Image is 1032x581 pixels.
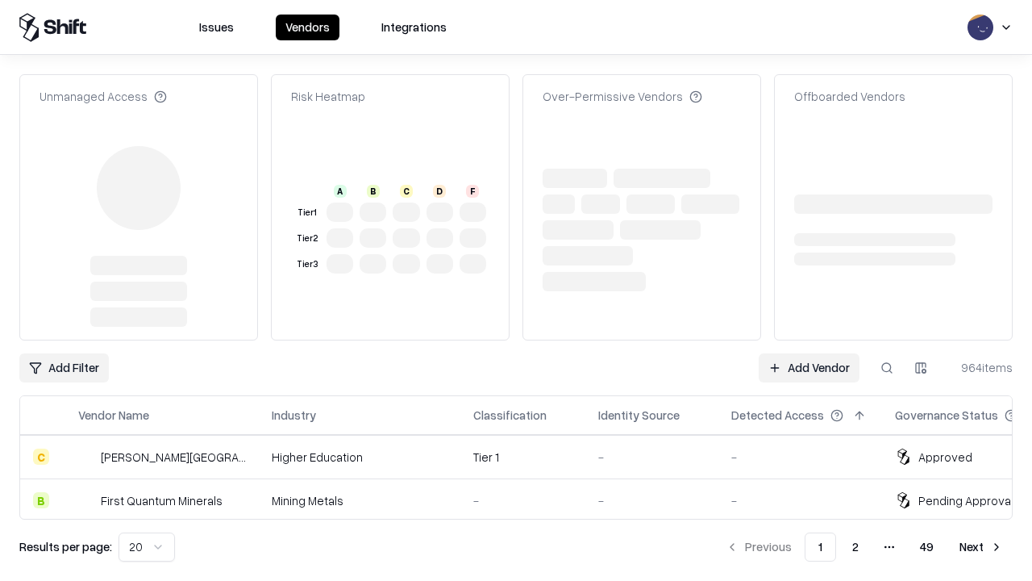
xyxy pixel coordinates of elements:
[950,533,1013,562] button: Next
[33,449,49,465] div: C
[276,15,339,40] button: Vendors
[78,407,149,424] div: Vendor Name
[543,88,702,105] div: Over-Permissive Vendors
[918,449,972,466] div: Approved
[716,533,1013,562] nav: pagination
[918,492,1013,509] div: Pending Approval
[78,492,94,508] img: First Quantum Minerals
[473,407,547,424] div: Classification
[294,232,320,245] div: Tier 2
[433,185,446,198] div: D
[466,185,479,198] div: F
[598,407,680,424] div: Identity Source
[189,15,243,40] button: Issues
[33,492,49,508] div: B
[400,185,413,198] div: C
[294,257,320,271] div: Tier 3
[101,492,223,509] div: First Quantum Minerals
[272,492,447,509] div: Mining Metals
[272,449,447,466] div: Higher Education
[473,449,572,466] div: Tier 1
[731,407,824,424] div: Detected Access
[291,88,365,105] div: Risk Heatmap
[19,538,112,555] p: Results per page:
[794,88,905,105] div: Offboarded Vendors
[294,206,320,219] div: Tier 1
[805,533,836,562] button: 1
[19,353,109,382] button: Add Filter
[598,449,705,466] div: -
[78,449,94,465] img: Reichman University
[907,533,947,562] button: 49
[731,449,869,466] div: -
[731,492,869,509] div: -
[372,15,456,40] button: Integrations
[895,407,998,424] div: Governance Status
[759,353,859,382] a: Add Vendor
[101,449,246,466] div: [PERSON_NAME][GEOGRAPHIC_DATA]
[948,359,1013,376] div: 964 items
[40,88,167,105] div: Unmanaged Access
[334,185,347,198] div: A
[598,492,705,509] div: -
[839,533,872,562] button: 2
[367,185,380,198] div: B
[272,407,316,424] div: Industry
[473,492,572,509] div: -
